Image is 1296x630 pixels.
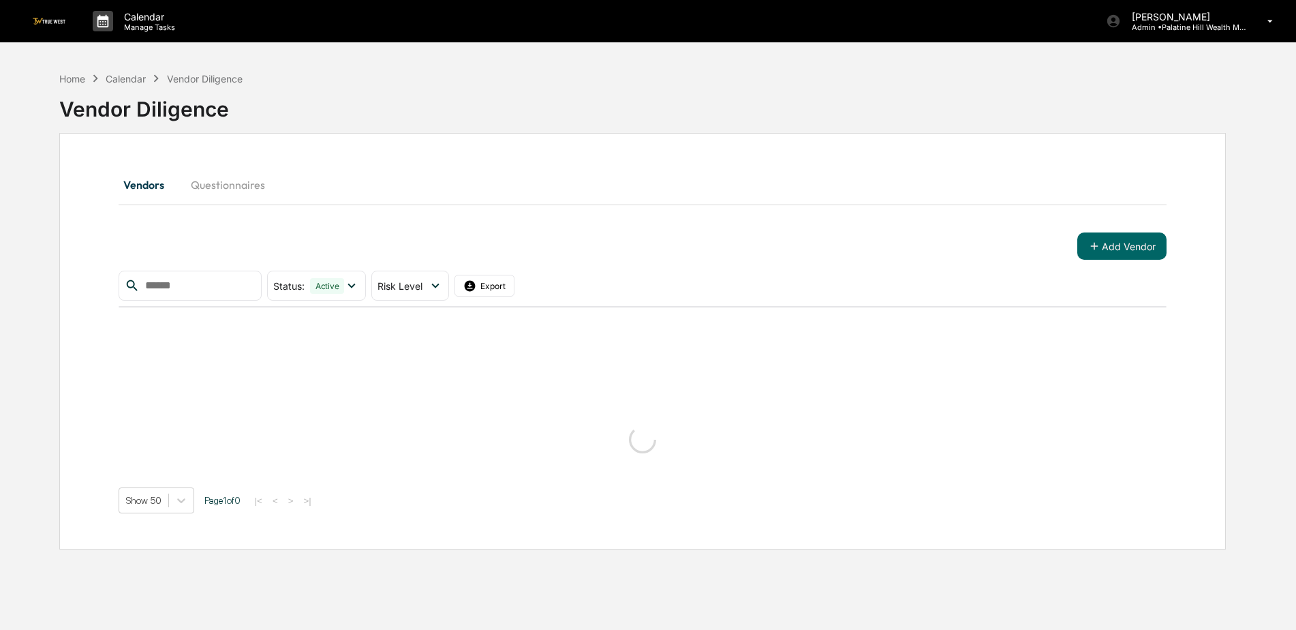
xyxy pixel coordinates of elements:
div: Active [310,278,345,294]
div: Vendor Diligence [167,73,243,85]
div: Calendar [106,73,146,85]
p: Manage Tasks [113,22,182,32]
p: [PERSON_NAME] [1121,11,1248,22]
div: Vendor Diligence [59,86,1226,121]
span: Risk Level [377,280,422,292]
button: < [268,495,282,507]
p: Admin • Palatine Hill Wealth Management [1121,22,1248,32]
button: Export [454,275,514,297]
button: Questionnaires [180,168,276,201]
div: Home [59,73,85,85]
button: Add Vendor [1077,232,1167,260]
button: Vendors [119,168,180,201]
button: > [284,495,298,507]
button: >| [299,495,315,507]
div: secondary tabs example [119,168,1167,201]
img: logo [33,18,65,24]
span: Status : [273,280,305,292]
span: Page 1 of 0 [204,495,241,506]
button: |< [251,495,266,507]
p: Calendar [113,11,182,22]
